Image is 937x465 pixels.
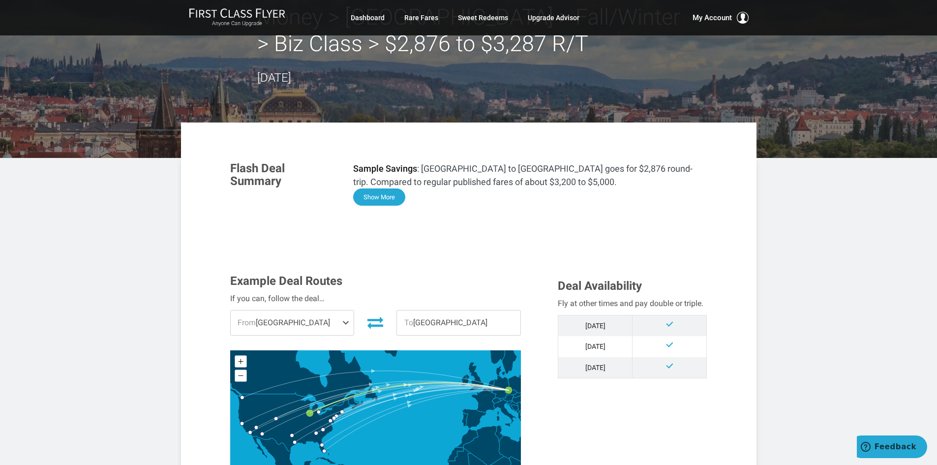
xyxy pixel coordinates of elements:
[512,395,525,403] path: Hungary
[320,443,329,447] g: Orlando
[508,375,527,394] path: Poland
[558,357,633,378] td: [DATE]
[514,392,524,398] path: Slovakia
[693,12,749,24] button: My Account
[230,162,338,188] h3: Flash Deal Summary
[404,9,438,27] a: Rare Fares
[518,411,521,419] path: Albania
[353,188,405,206] button: Show More
[404,318,413,327] span: To
[189,8,285,28] a: First Class FlyerAnyone Can Upgrade
[499,394,514,401] path: Austria
[495,425,503,441] path: Tunisia
[306,409,320,417] g: Chicago
[693,12,732,24] span: My Account
[290,434,299,437] g: Dallas
[230,274,342,288] span: Example Deal Routes
[293,440,301,444] g: Houston
[447,447,463,462] path: Western Sahara
[317,410,325,414] g: Detroit
[462,409,486,429] path: Spain
[254,425,263,429] g: Las Vegas
[240,395,248,399] g: Seattle
[362,311,389,333] button: Invert Route Direction
[558,279,642,293] span: Deal Availability
[461,374,469,386] path: Ireland
[505,386,519,394] g: Prague
[491,391,492,393] path: Luxembourg
[462,412,468,426] path: Portugal
[314,431,323,435] g: Atlanta
[511,404,518,411] path: Bosnia and Herzegovina
[353,162,707,188] p: : [GEOGRAPHIC_DATA] to [GEOGRAPHIC_DATA] goes for $2,876 round-trip. Compared to regular publishe...
[558,315,633,336] td: [DATE]
[558,297,707,310] div: Fly at other times and pay double or triple.
[507,400,513,404] path: Slovenia
[857,435,927,460] iframe: Opens a widget where you can find more information
[238,318,256,327] span: From
[494,400,516,427] path: Italy
[189,8,285,18] img: First Class Flyer
[329,419,337,423] g: Washington DC
[516,409,520,414] path: Montenegro
[322,449,331,453] g: Miami
[315,457,336,464] path: Cuba
[492,375,510,399] path: Germany
[257,71,291,85] time: [DATE]
[496,365,505,375] path: Denmark
[248,431,257,434] g: Los Angeles
[230,292,521,305] div: If you can, follow the deal…
[240,421,248,425] g: San Francisco
[528,9,579,27] a: Upgrade Advisor
[332,416,340,420] g: Philadelphia
[472,387,499,415] path: France
[499,435,530,465] path: Libya
[466,362,484,391] path: United Kingdom
[458,9,508,27] a: Sweet Redeems
[189,20,285,27] small: Anyone Can Upgrade
[397,310,520,335] span: [GEOGRAPHIC_DATA]
[260,432,269,435] g: Phoenix
[520,412,525,416] path: Macedonia
[231,310,354,335] span: [GEOGRAPHIC_DATA]
[492,397,501,403] path: Switzerland
[558,336,633,357] td: [DATE]
[353,163,417,174] strong: Sample Savings
[455,429,478,448] path: Morocco
[351,9,385,27] a: Dashboard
